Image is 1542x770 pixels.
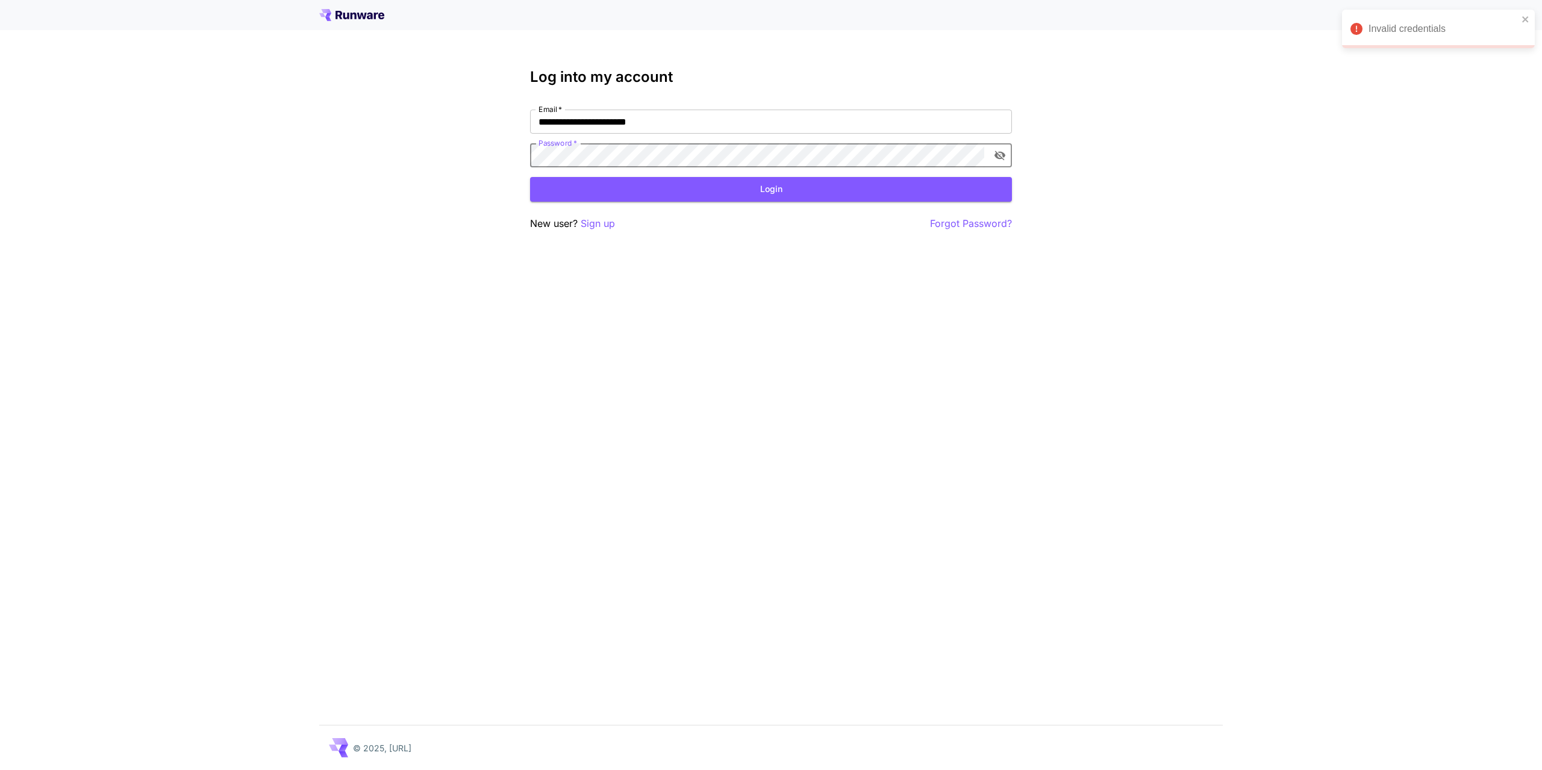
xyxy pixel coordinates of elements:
[1369,22,1518,36] div: Invalid credentials
[1522,14,1530,24] button: close
[989,144,1011,166] button: toggle password visibility
[353,742,411,754] p: © 2025, [URL]
[530,177,1012,202] button: Login
[530,69,1012,85] h3: Log into my account
[930,216,1012,231] button: Forgot Password?
[530,216,615,231] p: New user?
[538,138,577,148] label: Password
[538,104,562,114] label: Email
[581,216,615,231] button: Sign up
